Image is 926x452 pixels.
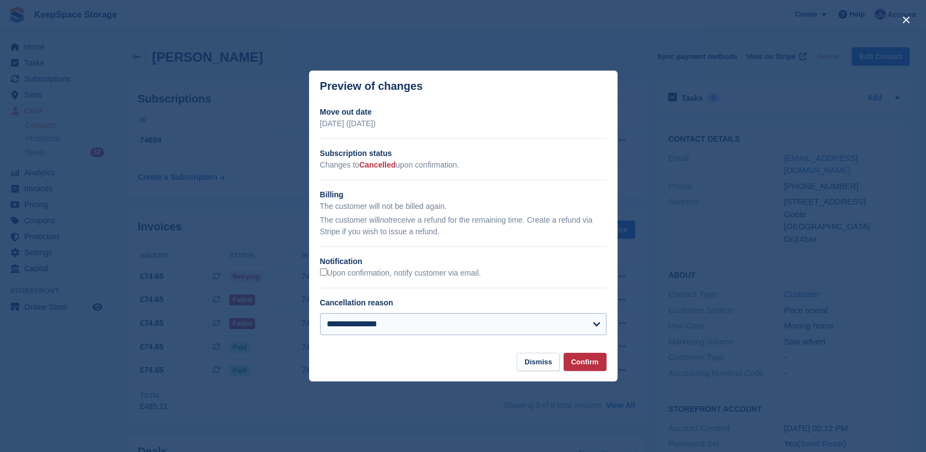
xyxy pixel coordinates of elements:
button: close [897,11,915,29]
p: Changes to upon confirmation. [320,159,606,171]
h2: Notification [320,256,606,267]
input: Upon confirmation, notify customer via email. [320,268,327,276]
p: Preview of changes [320,80,423,93]
h2: Move out date [320,106,606,118]
p: [DATE] ([DATE]) [320,118,606,130]
em: not [380,216,390,224]
h2: Billing [320,189,606,201]
p: The customer will not be billed again. [320,201,606,212]
p: The customer will receive a refund for the remaining time. Create a refund via Stripe if you wish... [320,214,606,238]
label: Cancellation reason [320,298,393,307]
h2: Subscription status [320,148,606,159]
button: Confirm [564,353,606,371]
span: Cancelled [359,160,396,169]
button: Dismiss [517,353,560,371]
label: Upon confirmation, notify customer via email. [320,268,481,278]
